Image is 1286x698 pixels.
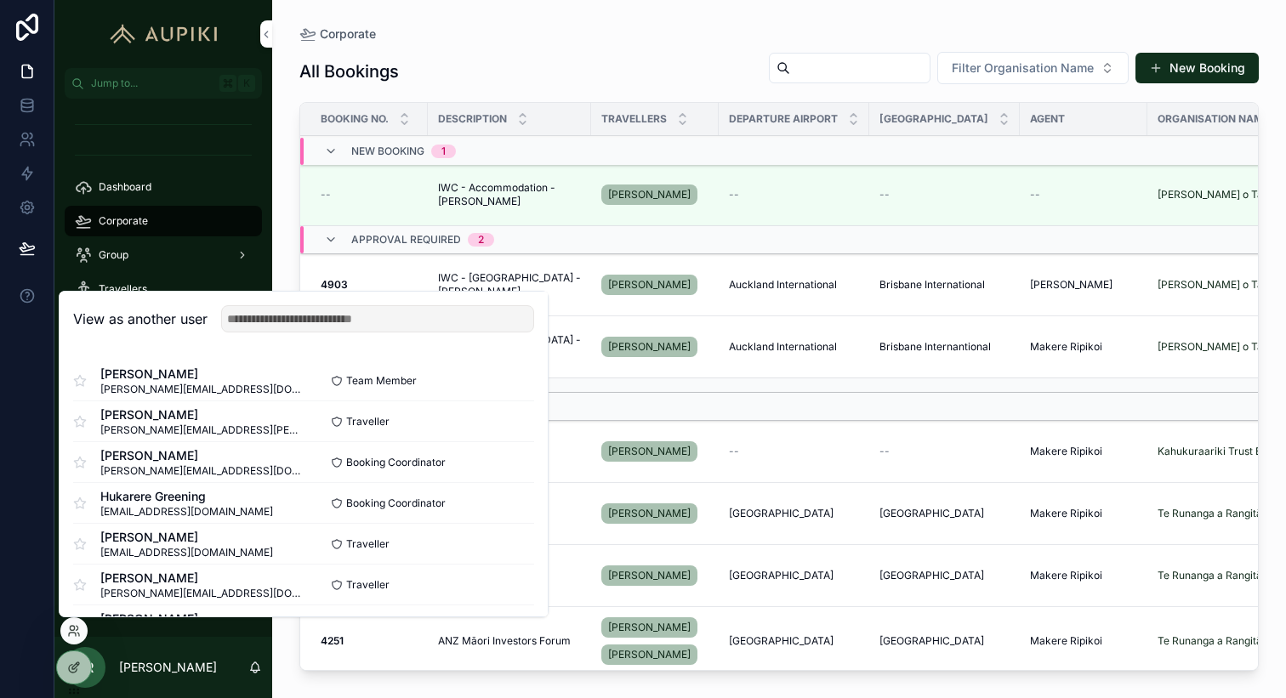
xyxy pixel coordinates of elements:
[100,505,273,519] span: [EMAIL_ADDRESS][DOMAIN_NAME]
[879,507,984,520] span: [GEOGRAPHIC_DATA]
[601,275,697,295] a: [PERSON_NAME]
[1158,569,1278,582] a: Te Runanga a Rangitāne o Wairau
[1030,507,1137,520] a: Makere Ripikoi
[608,648,691,661] span: [PERSON_NAME]
[119,659,217,676] p: [PERSON_NAME]
[937,52,1129,84] button: Select Button
[729,634,834,648] span: [GEOGRAPHIC_DATA]
[65,274,262,304] a: Travellers
[438,634,581,648] a: ANZ Māori Investors Forum
[879,569,984,582] span: [GEOGRAPHIC_DATA]
[1030,569,1102,582] span: Makere Ripikoi
[1158,445,1278,458] a: Kahukuraariki Trust Board
[65,240,262,270] a: Group
[1030,112,1065,126] span: Agent
[879,569,1010,582] a: [GEOGRAPHIC_DATA]
[601,617,697,638] a: [PERSON_NAME]
[879,634,984,648] span: [GEOGRAPHIC_DATA]
[608,507,691,520] span: [PERSON_NAME]
[321,188,418,201] a: --
[729,634,859,648] a: [GEOGRAPHIC_DATA]
[729,278,859,292] a: Auckland International
[601,184,697,205] a: [PERSON_NAME]
[99,180,151,194] span: Dashboard
[1030,445,1137,458] a: Makere Ripikoi
[601,565,697,586] a: [PERSON_NAME]
[1030,340,1102,354] span: Makere Ripikoi
[1135,53,1259,83] button: New Booking
[1158,340,1278,354] a: [PERSON_NAME] o Tainui
[438,181,581,208] span: IWC - Accommodation - [PERSON_NAME]
[321,112,389,126] span: Booking No.
[601,500,708,527] a: [PERSON_NAME]
[1030,445,1102,458] span: Makere Ripikoi
[1030,507,1102,520] span: Makere Ripikoi
[100,587,304,600] span: [PERSON_NAME][EMAIL_ADDRESS][DOMAIN_NAME]
[1030,278,1137,292] a: [PERSON_NAME]
[601,441,697,462] a: [PERSON_NAME]
[608,340,691,354] span: [PERSON_NAME]
[346,578,390,592] span: Traveller
[346,537,390,551] span: Traveller
[608,278,691,292] span: [PERSON_NAME]
[729,569,834,582] span: [GEOGRAPHIC_DATA]
[1158,188,1278,201] a: [PERSON_NAME] o Tainui
[608,188,691,201] span: [PERSON_NAME]
[879,112,988,126] span: [GEOGRAPHIC_DATA]
[729,278,837,292] span: Auckland International
[879,340,1010,354] a: Brisbane Internantional
[438,271,581,298] a: IWC - [GEOGRAPHIC_DATA] - [PERSON_NAME]
[879,188,1010,201] a: --
[99,282,147,296] span: Travellers
[879,507,1010,520] a: [GEOGRAPHIC_DATA]
[608,445,691,458] span: [PERSON_NAME]
[1158,507,1278,520] a: Te Runanga a Rangitāne o Wairau
[100,447,304,464] span: [PERSON_NAME]
[729,188,859,201] a: --
[729,445,739,458] span: --
[91,77,213,90] span: Jump to...
[1030,188,1040,201] span: --
[100,366,304,383] span: [PERSON_NAME]
[299,60,399,83] h1: All Bookings
[351,145,424,158] span: New Booking
[73,309,208,329] h2: View as another user
[601,112,667,126] span: Travellers
[879,445,1010,458] a: --
[608,569,691,582] span: [PERSON_NAME]
[729,569,859,582] a: [GEOGRAPHIC_DATA]
[601,614,708,668] a: [PERSON_NAME][PERSON_NAME]
[346,415,390,428] span: Traveller
[879,188,890,201] span: --
[321,634,418,648] a: 4251
[99,248,128,262] span: Group
[601,333,708,360] a: [PERSON_NAME]
[879,278,985,292] span: Brisbane International
[321,188,331,201] span: --
[952,60,1094,77] span: Filter Organisation Name
[320,26,376,43] span: Corporate
[65,172,262,202] a: Dashboard
[601,438,708,465] a: [PERSON_NAME]
[240,77,253,90] span: K
[54,99,272,459] div: scrollable content
[729,340,859,354] a: Auckland International
[321,278,348,291] strong: 4903
[729,340,837,354] span: Auckland International
[1030,569,1137,582] a: Makere Ripikoi
[65,206,262,236] a: Corporate
[1158,634,1278,648] span: Te Runanga a Rangitāne o Wairau
[100,488,273,505] span: Hukarere Greening
[879,278,1010,292] a: Brisbane International
[438,333,581,360] a: IWC - [GEOGRAPHIC_DATA] - [PERSON_NAME]
[1030,340,1137,354] a: Makere Ripikoi
[879,445,890,458] span: --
